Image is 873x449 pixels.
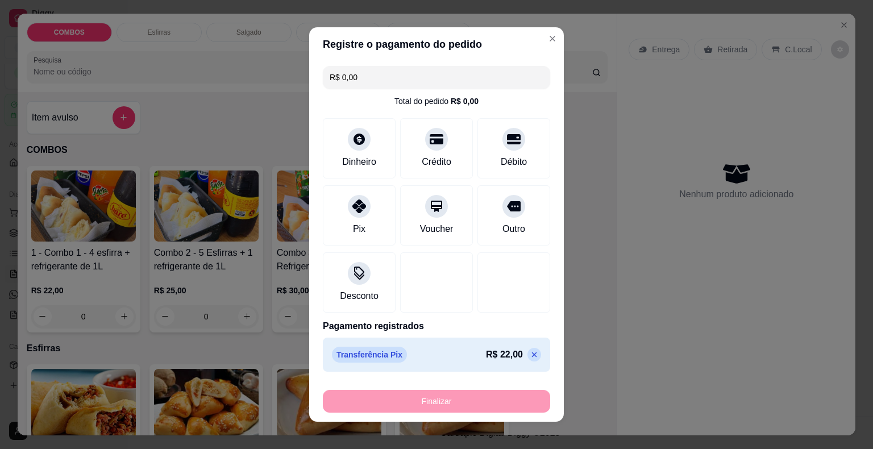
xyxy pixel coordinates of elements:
[501,155,527,169] div: Débito
[340,289,379,303] div: Desconto
[353,222,365,236] div: Pix
[451,95,479,107] div: R$ 0,00
[323,319,550,333] p: Pagamento registrados
[422,155,451,169] div: Crédito
[394,95,479,107] div: Total do pedido
[330,66,543,89] input: Ex.: hambúrguer de cordeiro
[309,27,564,61] header: Registre o pagamento do pedido
[420,222,454,236] div: Voucher
[332,347,407,363] p: Transferência Pix
[486,348,523,361] p: R$ 22,00
[502,222,525,236] div: Outro
[342,155,376,169] div: Dinheiro
[543,30,562,48] button: Close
